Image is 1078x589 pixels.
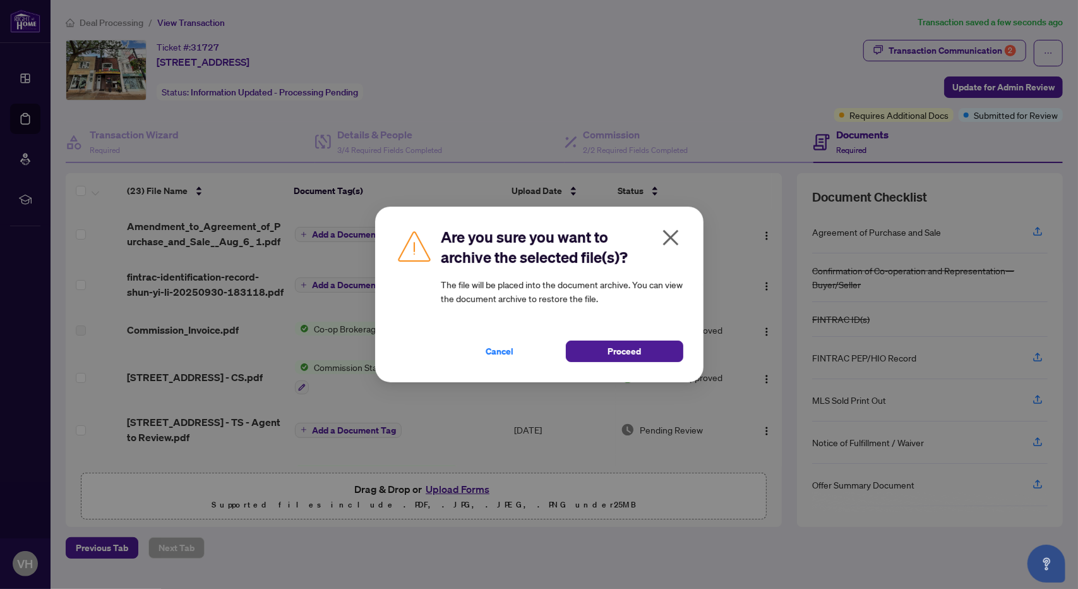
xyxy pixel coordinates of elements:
article: The file will be placed into the document archive. You can view the document archive to restore t... [441,277,683,305]
button: Open asap [1027,545,1065,583]
span: Proceed [608,341,641,361]
button: Cancel [441,341,558,362]
span: close [661,228,681,248]
span: Cancel [486,341,513,361]
h2: Are you sure you want to archive the selected file(s)? [441,227,683,267]
button: Proceed [566,341,683,362]
img: Caution Icon [395,227,433,265]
